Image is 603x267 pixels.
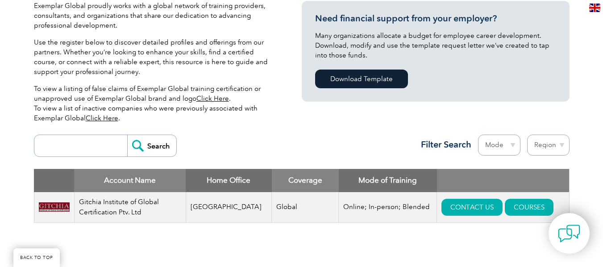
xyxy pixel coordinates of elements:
[39,202,70,212] img: c8bed0e6-59d5-ee11-904c-002248931104-logo.png
[589,4,600,12] img: en
[315,31,556,60] p: Many organizations allocate a budget for employee career development. Download, modify and use th...
[272,169,339,192] th: Coverage: activate to sort column ascending
[74,192,186,223] td: Gitchia Institute of Global Certification Ptv. Ltd
[315,13,556,24] h3: Need financial support from your employer?
[186,192,272,223] td: [GEOGRAPHIC_DATA]
[13,248,60,267] a: BACK TO TOP
[315,70,408,88] a: Download Template
[558,222,580,245] img: contact-chat.png
[339,169,437,192] th: Mode of Training: activate to sort column ascending
[186,169,272,192] th: Home Office: activate to sort column ascending
[86,114,118,122] a: Click Here
[416,139,471,150] h3: Filter Search
[196,94,229,103] a: Click Here
[441,199,503,216] a: CONTACT US
[34,84,275,123] p: To view a listing of false claims of Exemplar Global training certification or unapproved use of ...
[74,169,186,192] th: Account Name: activate to sort column descending
[127,135,176,156] input: Search
[505,199,553,216] a: COURSES
[34,1,275,30] p: Exemplar Global proudly works with a global network of training providers, consultants, and organ...
[272,192,339,223] td: Global
[339,192,437,223] td: Online; In-person; Blended
[437,169,569,192] th: : activate to sort column ascending
[34,37,275,77] p: Use the register below to discover detailed profiles and offerings from our partners. Whether you...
